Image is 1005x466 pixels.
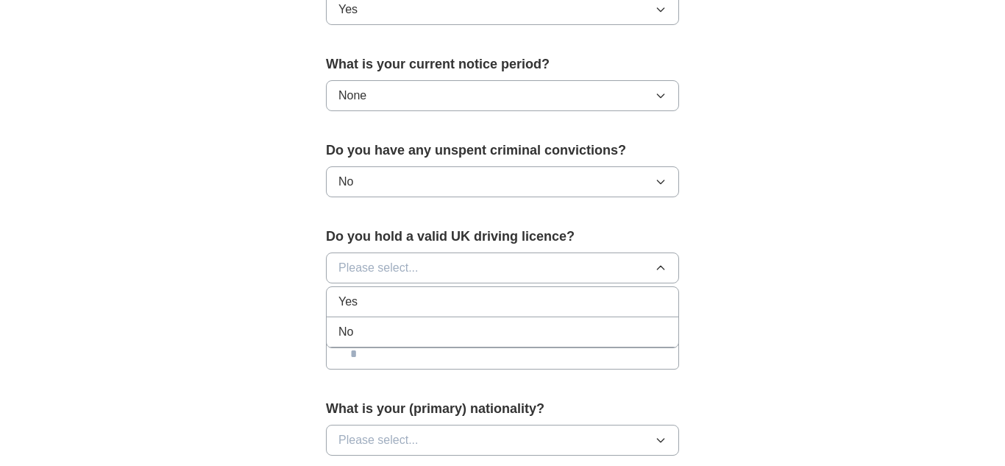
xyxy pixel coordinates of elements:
[338,173,353,191] span: No
[338,87,366,105] span: None
[326,54,679,74] label: What is your current notice period?
[326,166,679,197] button: No
[338,293,358,311] span: Yes
[326,425,679,456] button: Please select...
[338,1,358,18] span: Yes
[326,253,679,283] button: Please select...
[326,80,679,111] button: None
[338,259,419,277] span: Please select...
[326,141,679,160] label: Do you have any unspent criminal convictions?
[338,431,419,449] span: Please select...
[326,227,679,247] label: Do you hold a valid UK driving licence?
[326,399,679,419] label: What is your (primary) nationality?
[338,323,353,341] span: No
